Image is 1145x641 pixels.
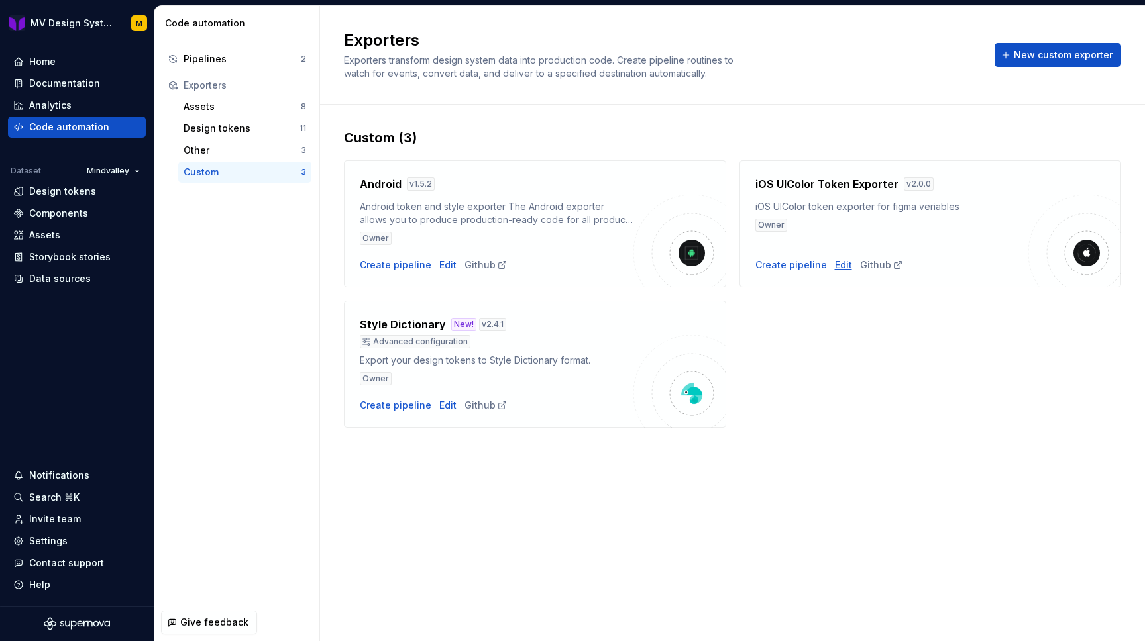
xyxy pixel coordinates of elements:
[81,162,146,180] button: Mindvalley
[995,43,1121,67] button: New custom exporter
[9,15,25,31] img: b3ac2a31-7ea9-4fd1-9cb6-08b90a735998.png
[344,30,979,51] h2: Exporters
[8,95,146,116] a: Analytics
[30,17,115,30] div: MV Design System Mobile
[8,465,146,486] button: Notifications
[180,616,248,629] span: Give feedback
[184,52,301,66] div: Pipelines
[479,318,506,331] div: v 2.4.1
[8,181,146,202] a: Design tokens
[44,617,110,630] svg: Supernova Logo
[360,354,633,367] div: Export your design tokens to Style Dictionary format.
[8,552,146,573] button: Contact support
[178,140,311,161] button: Other3
[860,258,903,271] a: Github
[8,246,146,268] a: Storybook stories
[8,574,146,595] button: Help
[178,162,311,183] button: Custom3
[755,219,787,232] div: Owner
[360,258,431,271] button: Create pipeline
[755,258,827,271] button: Create pipeline
[360,372,392,385] div: Owner
[301,145,306,156] div: 3
[301,101,306,112] div: 8
[29,578,50,591] div: Help
[451,318,476,331] div: New!
[11,166,41,176] div: Dataset
[301,167,306,177] div: 3
[8,530,146,552] a: Settings
[184,144,301,157] div: Other
[360,176,402,192] h4: Android
[8,268,146,289] a: Data sources
[8,73,146,94] a: Documentation
[360,232,392,245] div: Owner
[184,166,301,179] div: Custom
[29,77,100,90] div: Documentation
[178,96,311,117] button: Assets8
[8,51,146,72] a: Home
[162,48,311,70] button: Pipelines2
[755,176,899,192] h4: iOS UIColor Token Exporter
[165,17,314,30] div: Code automation
[29,55,56,68] div: Home
[344,128,1121,147] div: Custom (3)
[360,200,633,226] div: Android token and style exporter The Android exporter allows you to produce production-ready code...
[29,228,60,242] div: Assets
[29,207,88,220] div: Components
[439,399,457,412] a: Edit
[184,79,306,92] div: Exporters
[344,54,736,79] span: Exporters transform design system data into production code. Create pipeline routines to watch fo...
[407,177,435,191] div: v 1.5.2
[184,122,300,135] div: Design tokens
[3,9,151,37] button: MV Design System MobileM
[29,534,68,548] div: Settings
[360,399,431,412] button: Create pipeline
[8,203,146,224] a: Components
[464,258,508,271] a: Github
[161,611,257,634] button: Give feedback
[29,513,81,526] div: Invite team
[29,121,109,134] div: Code automation
[29,185,96,198] div: Design tokens
[29,469,89,482] div: Notifications
[360,317,446,332] h4: Style Dictionary
[29,99,72,112] div: Analytics
[8,117,146,138] a: Code automation
[755,200,1029,213] div: iOS UIColor token exporter for figma veriables
[29,556,104,569] div: Contact support
[360,335,470,348] div: Advanced configuration
[136,18,142,28] div: M
[184,100,301,113] div: Assets
[301,54,306,64] div: 2
[8,509,146,530] a: Invite team
[439,258,457,271] a: Edit
[8,487,146,508] button: Search ⌘K
[87,166,129,176] span: Mindvalley
[300,123,306,134] div: 11
[29,491,80,504] div: Search ⌘K
[1014,48,1113,62] span: New custom exporter
[29,272,91,285] div: Data sources
[8,224,146,246] a: Assets
[178,118,311,139] button: Design tokens11
[835,258,852,271] a: Edit
[904,177,934,191] div: v 2.0.0
[29,250,111,264] div: Storybook stories
[464,399,508,412] a: Github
